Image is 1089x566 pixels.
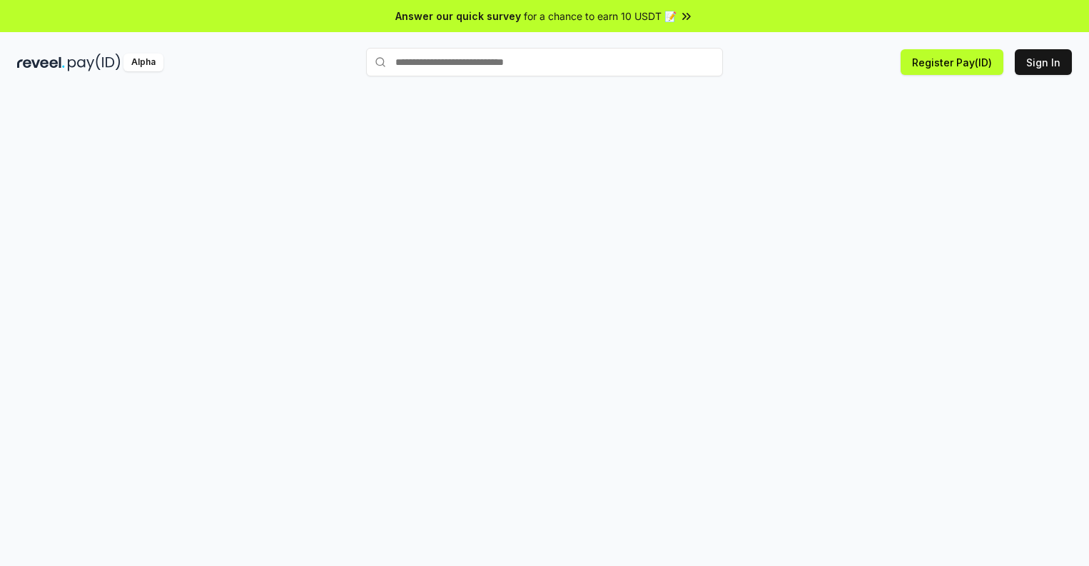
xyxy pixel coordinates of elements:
[1015,49,1072,75] button: Sign In
[395,9,521,24] span: Answer our quick survey
[123,54,163,71] div: Alpha
[17,54,65,71] img: reveel_dark
[901,49,1003,75] button: Register Pay(ID)
[524,9,677,24] span: for a chance to earn 10 USDT 📝
[68,54,121,71] img: pay_id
